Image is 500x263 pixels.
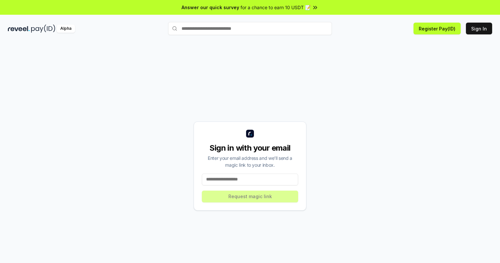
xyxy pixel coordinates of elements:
div: Enter your email address and we’ll send a magic link to your inbox. [202,155,298,168]
img: pay_id [31,25,55,33]
img: reveel_dark [8,25,30,33]
button: Register Pay(ID) [413,23,461,34]
span: Answer our quick survey [182,4,239,11]
div: Alpha [57,25,75,33]
span: for a chance to earn 10 USDT 📝 [240,4,311,11]
img: logo_small [246,130,254,138]
button: Sign In [466,23,492,34]
div: Sign in with your email [202,143,298,153]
